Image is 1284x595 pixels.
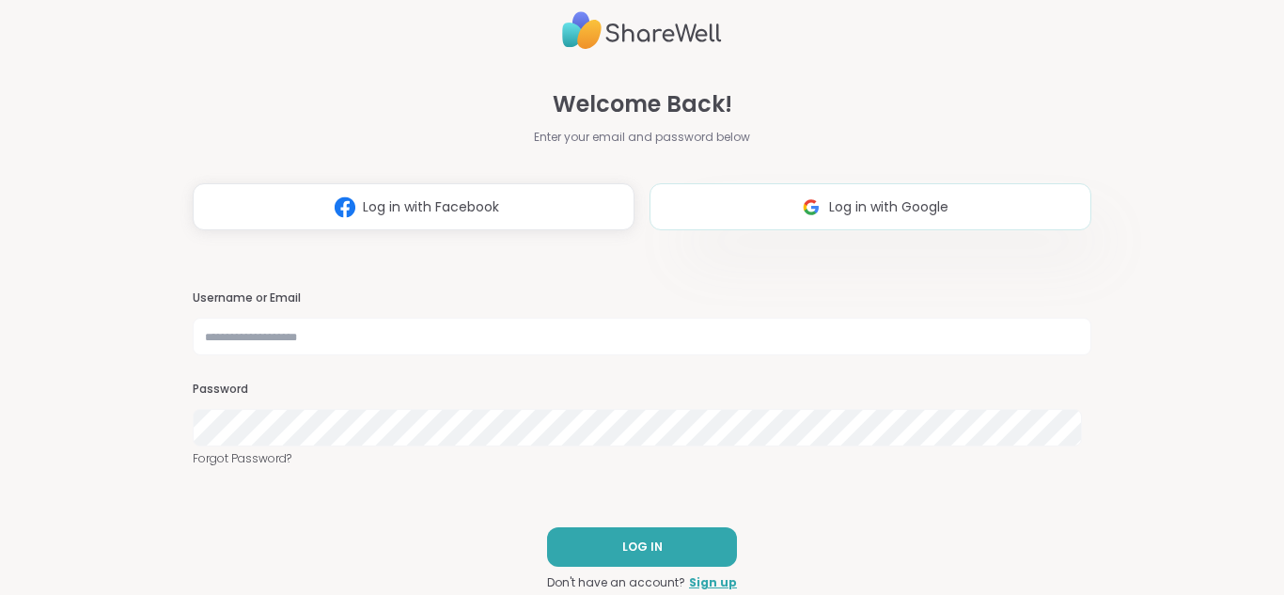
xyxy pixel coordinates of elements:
span: Don't have an account? [547,574,685,591]
h3: Username or Email [193,290,1091,306]
span: Enter your email and password below [534,129,750,146]
img: ShareWell Logomark [327,190,363,225]
button: Log in with Google [650,183,1091,230]
span: Log in with Facebook [363,197,499,217]
button: LOG IN [547,527,737,567]
span: Welcome Back! [553,87,732,121]
a: Sign up [689,574,737,591]
img: ShareWell Logo [562,4,722,57]
span: LOG IN [622,539,663,556]
h3: Password [193,382,1091,398]
span: Log in with Google [829,197,948,217]
button: Log in with Facebook [193,183,634,230]
img: ShareWell Logomark [793,190,829,225]
a: Forgot Password? [193,450,1091,467]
